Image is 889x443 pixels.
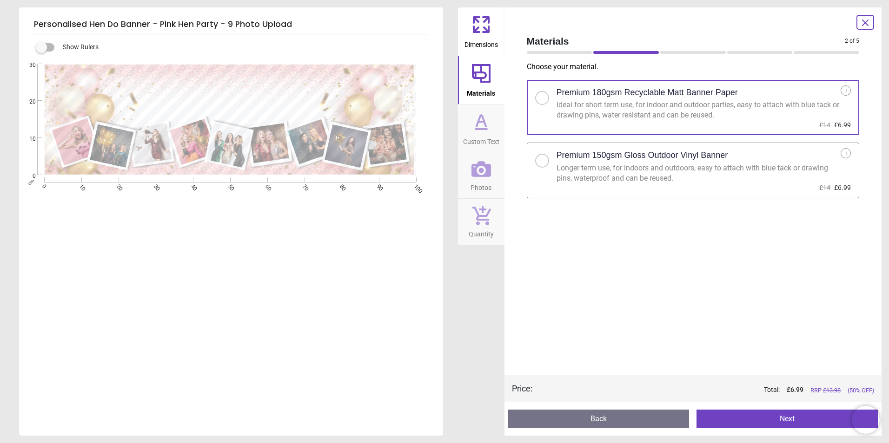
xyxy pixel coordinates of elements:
span: £ [787,385,803,395]
span: Photos [471,179,491,193]
span: £14 [819,184,830,191]
iframe: Brevo live chat [852,406,880,434]
h2: Premium 180gsm Recyclable Matt Banner Paper [557,87,738,98]
button: Photos [458,153,504,199]
span: Quantity [469,225,494,239]
div: Ideal for short term use, for indoor and outdoor parties, easy to attach with blue tack or drawin... [557,100,841,121]
button: Quantity [458,199,504,245]
div: Price : [512,383,532,394]
span: £14 [819,121,830,129]
span: Materials [467,85,495,98]
span: 2 of 5 [845,37,859,45]
span: Custom Text [463,133,499,147]
span: 20 [18,98,36,106]
div: Total: [546,385,875,395]
button: Back [508,410,690,428]
span: 10 [18,135,36,143]
button: Materials [458,56,504,104]
div: Show Rulers [41,42,443,53]
span: 6.99 [790,386,803,393]
h2: Premium 150gsm Gloss Outdoor Vinyl Banner [557,150,728,161]
h5: Personalised Hen Do Banner - Pink Hen Party - 9 Photo Upload [34,15,428,34]
button: Next [697,410,878,428]
button: Custom Text [458,104,504,153]
span: (50% OFF) [848,386,874,395]
p: Choose your material . [527,62,867,72]
span: 0 [18,172,36,180]
span: £6.99 [834,184,851,191]
div: Longer term use, for indoors and outdoors, easy to attach with blue tack or drawing pins, waterpr... [557,163,841,184]
span: Materials [527,34,845,48]
span: 30 [18,61,36,69]
span: £6.99 [834,121,851,129]
button: Dimensions [458,7,504,56]
span: £ 13.98 [823,387,841,394]
span: RRP [810,386,841,395]
div: i [841,148,851,158]
div: i [841,85,851,96]
span: Dimensions [464,36,498,50]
